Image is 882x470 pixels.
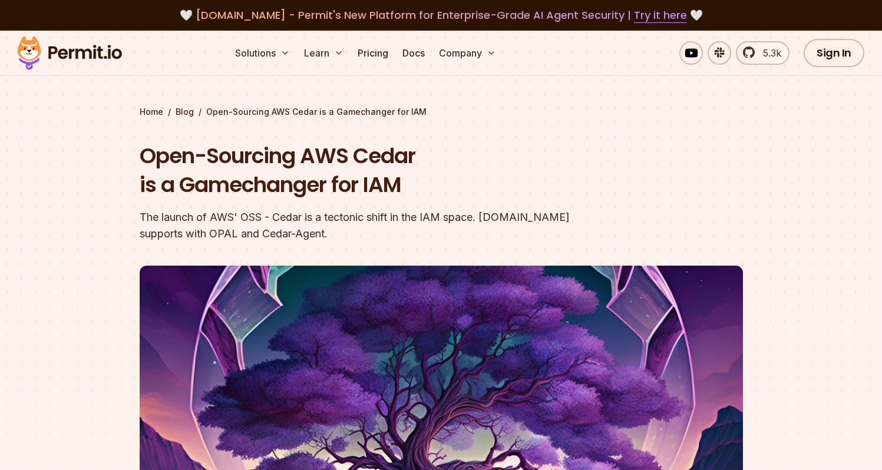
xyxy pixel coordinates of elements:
a: Docs [398,41,430,65]
h1: Open-Sourcing AWS Cedar is a Gamechanger for IAM [140,141,592,200]
div: 🤍 🤍 [28,7,854,24]
a: Home [140,106,163,118]
button: Solutions [230,41,295,65]
a: Sign In [804,39,864,67]
span: [DOMAIN_NAME] - Permit's New Platform for Enterprise-Grade AI Agent Security | [196,8,687,22]
a: 5.3k [736,41,789,65]
div: / / [140,106,743,118]
div: The launch of AWS' OSS - Cedar is a tectonic shift in the IAM space. [DOMAIN_NAME] supports with ... [140,209,592,242]
span: 5.3k [756,46,781,60]
img: Permit logo [12,33,127,73]
a: Pricing [353,41,393,65]
a: Try it here [634,8,687,23]
button: Company [434,41,501,65]
a: Blog [176,106,194,118]
button: Learn [299,41,348,65]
